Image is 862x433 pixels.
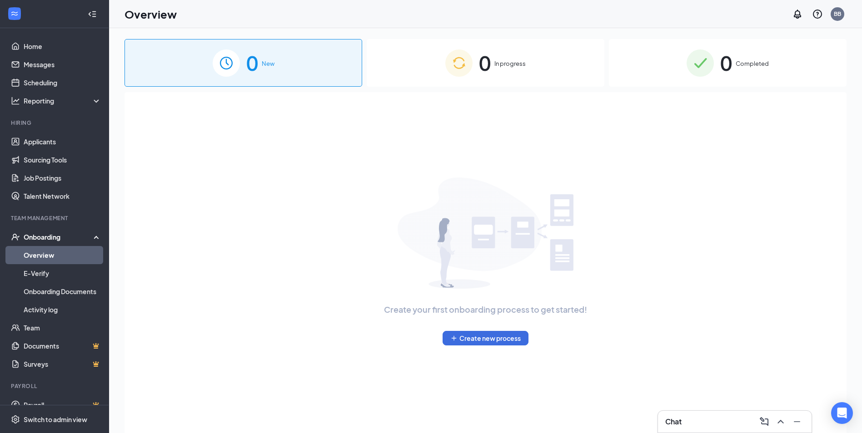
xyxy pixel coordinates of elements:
[773,414,788,429] button: ChevronUp
[24,55,101,74] a: Messages
[384,303,587,316] span: Create your first onboarding process to get started!
[11,382,100,390] div: Payroll
[834,10,841,18] div: BB
[24,169,101,187] a: Job Postings
[759,416,770,427] svg: ComposeMessage
[24,264,101,282] a: E-Verify
[443,331,528,345] button: PlusCreate new process
[494,59,526,68] span: In progress
[125,6,177,22] h1: Overview
[24,319,101,337] a: Team
[11,232,20,241] svg: UserCheck
[831,402,853,424] div: Open Intercom Messenger
[262,59,274,68] span: New
[812,9,823,20] svg: QuestionInfo
[11,96,20,105] svg: Analysis
[790,414,804,429] button: Minimize
[24,337,101,355] a: DocumentsCrown
[11,415,20,424] svg: Settings
[24,74,101,92] a: Scheduling
[792,416,802,427] svg: Minimize
[775,416,786,427] svg: ChevronUp
[792,9,803,20] svg: Notifications
[757,414,772,429] button: ComposeMessage
[88,10,97,19] svg: Collapse
[246,47,258,79] span: 0
[24,187,101,205] a: Talent Network
[24,415,87,424] div: Switch to admin view
[24,133,101,151] a: Applicants
[450,335,458,342] svg: Plus
[24,96,102,105] div: Reporting
[720,47,732,79] span: 0
[736,59,769,68] span: Completed
[24,300,101,319] a: Activity log
[11,119,100,127] div: Hiring
[479,47,491,79] span: 0
[11,214,100,222] div: Team Management
[24,37,101,55] a: Home
[24,355,101,373] a: SurveysCrown
[24,246,101,264] a: Overview
[665,417,682,427] h3: Chat
[10,9,19,18] svg: WorkstreamLogo
[24,151,101,169] a: Sourcing Tools
[24,396,101,414] a: PayrollCrown
[24,282,101,300] a: Onboarding Documents
[24,232,94,241] div: Onboarding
